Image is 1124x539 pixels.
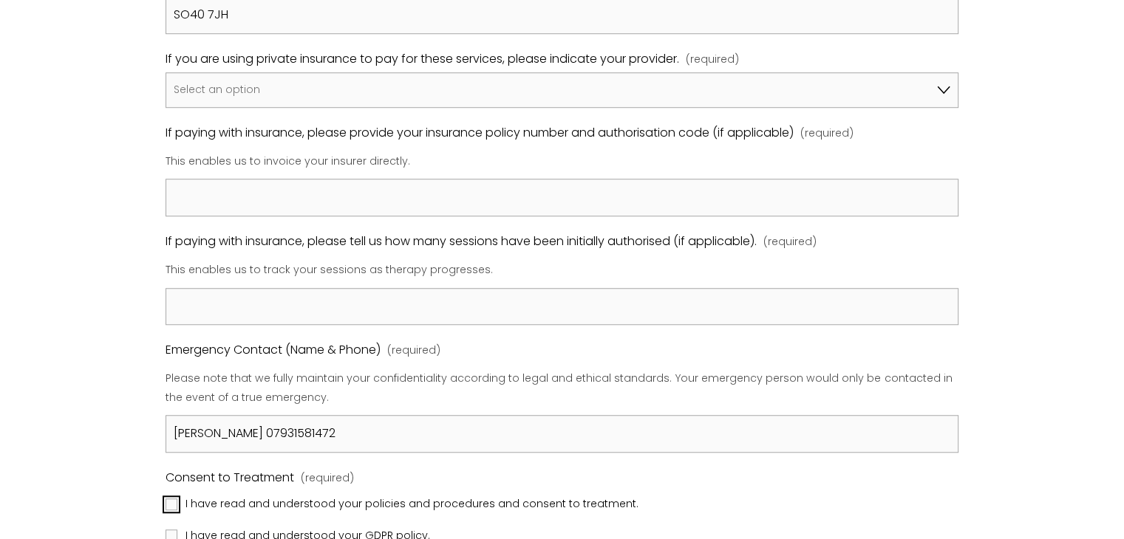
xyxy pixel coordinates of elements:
span: (required) [686,50,739,69]
span: (required) [301,469,354,488]
p: This enables us to track your sessions as therapy progresses. [166,255,958,285]
span: (required) [387,341,440,360]
input: I have read and understood your policies and procedures and consent to treatment. [166,498,177,510]
select: If you are using private insurance to pay for these services, please indicate your provider. [166,72,958,108]
span: Emergency Contact (Name & Phone) [166,340,381,361]
span: If you are using private insurance to pay for these services, please indicate your provider. [166,49,679,70]
span: (required) [800,124,854,143]
p: Please note that we fully maintain your confidentiality according to legal and ethical standards.... [166,364,958,412]
span: (required) [763,233,817,252]
p: This enables us to invoice your insurer directly. [166,147,958,176]
span: If paying with insurance, please tell us how many sessions have been initially authorised (if app... [166,231,757,253]
span: I have read and understood your policies and procedures and consent to treatment. [185,495,638,514]
span: If paying with insurance, please provide your insurance policy number and authorisation code (if ... [166,123,794,144]
span: Consent to Treatment [166,467,294,489]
